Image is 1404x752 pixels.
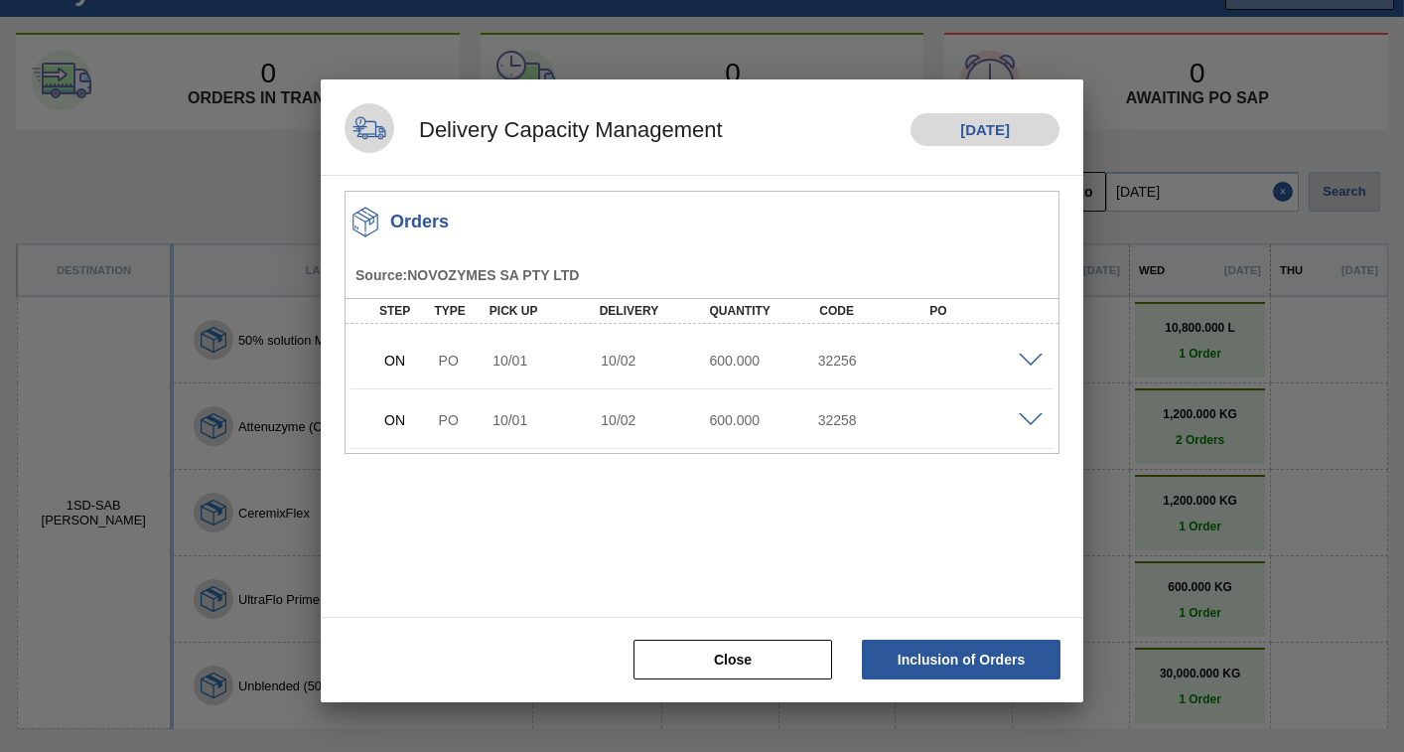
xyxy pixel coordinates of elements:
div: Quantity [704,304,827,318]
div: 32258 [813,412,934,428]
div: Step [374,304,431,318]
div: 10/01/2025 [488,412,609,428]
div: Purchase order [434,353,490,369]
div: 10/01/2025 [488,353,609,369]
div: Type [429,304,486,318]
div: 32256 [813,353,934,369]
div: Purchase order [434,412,490,428]
h1: [DATE] [911,113,1059,146]
button: Inclusion of Orders [862,640,1060,679]
p: ON [384,412,430,428]
div: Negotiating Order [379,339,435,382]
div: 600.000 [704,412,825,428]
div: Negotiating Order [379,398,435,442]
h5: Source : NOVOZYMES SA PTY LTD [355,267,1055,283]
div: Code [814,304,937,318]
div: PO [924,304,1048,318]
div: Delivery [595,304,718,318]
div: 10/02/2025 [596,353,717,369]
h1: Delivery Capacity Management [394,114,723,146]
p: ON [384,353,430,369]
button: Close [633,640,832,679]
div: 10/02/2025 [596,412,717,428]
div: 600.000 [704,353,825,369]
h3: Orders [390,212,449,232]
div: Pick up [485,304,608,318]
